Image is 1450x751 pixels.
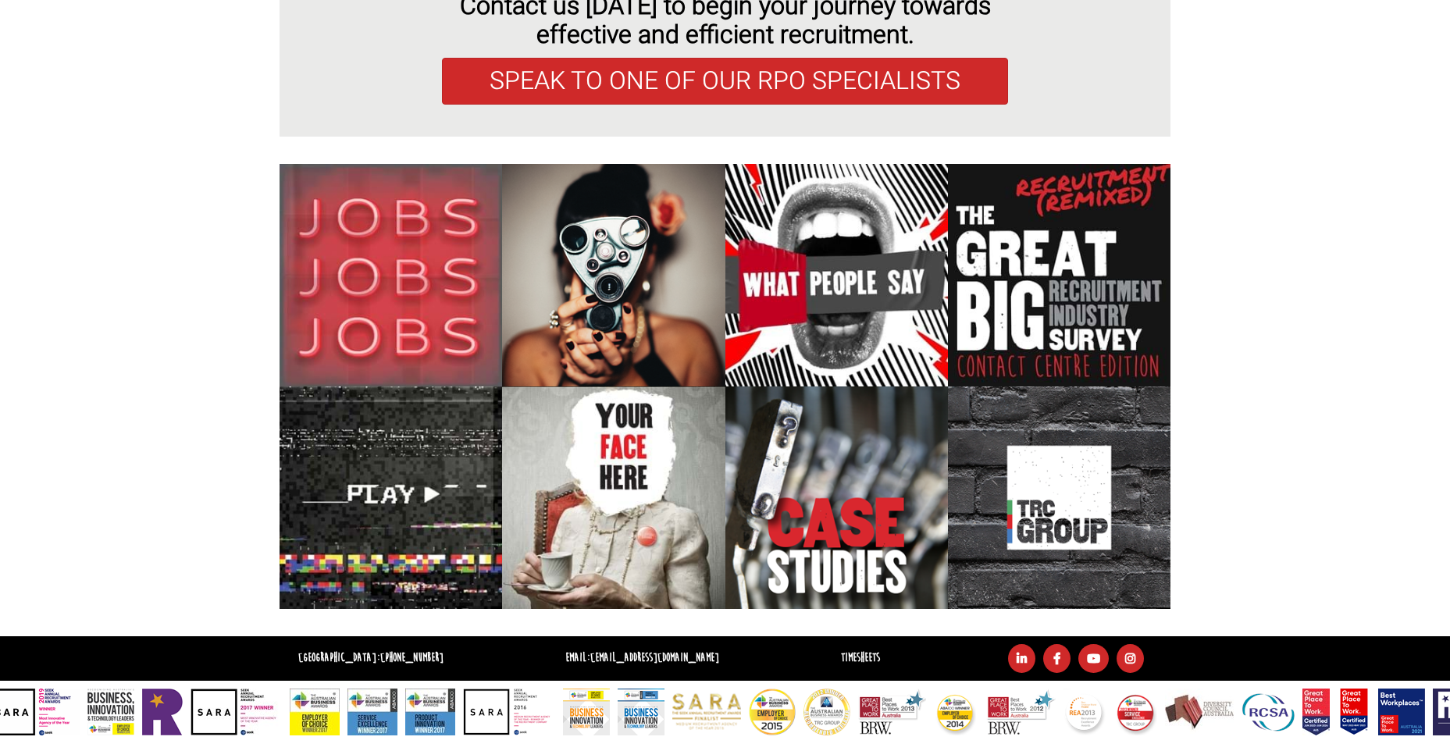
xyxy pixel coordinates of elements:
[442,58,1008,105] a: SPEAK TO ONE OF OUR RPO SPECIALISTS
[561,647,723,670] li: Email:
[380,650,444,665] a: [PHONE_NUMBER]
[841,650,880,665] a: Timesheets
[590,650,719,665] a: [EMAIL_ADDRESS][DOMAIN_NAME]
[298,650,444,665] strong: [GEOGRAPHIC_DATA]:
